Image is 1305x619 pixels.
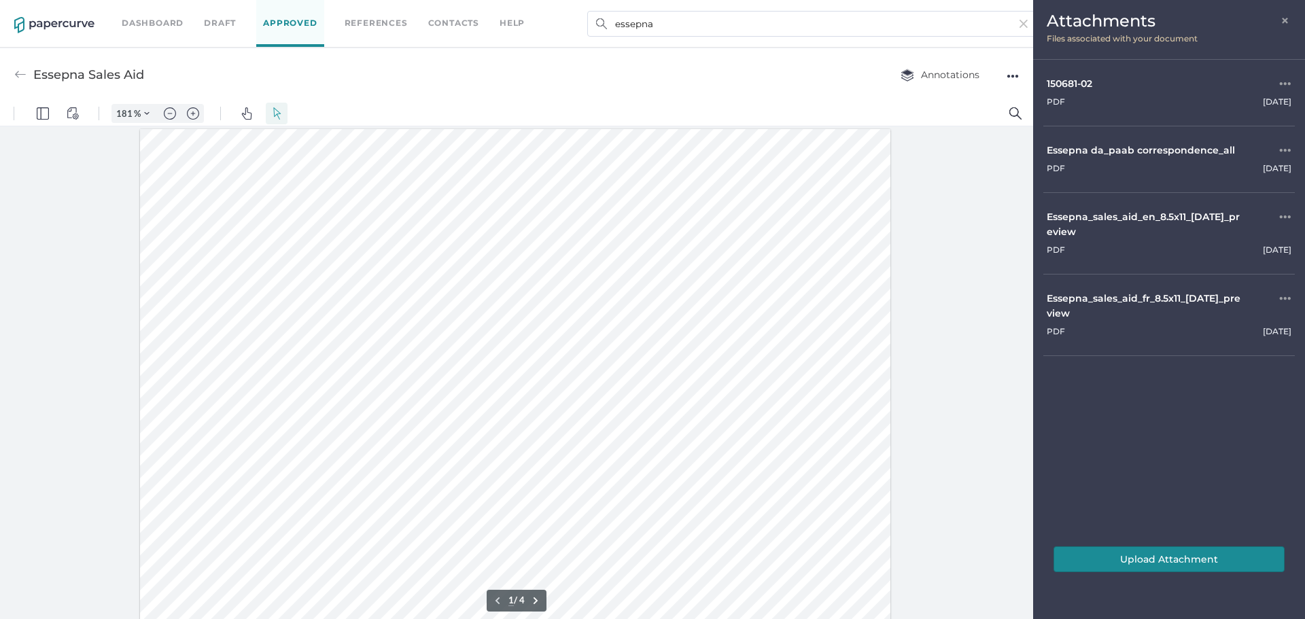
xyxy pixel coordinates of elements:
button: Zoom out [159,3,181,22]
a: References [345,16,408,31]
form: / 4 [508,493,525,505]
a: Dashboard [122,16,184,31]
button: Previous page [489,491,506,508]
button: Annotations [887,62,993,88]
img: chevron.svg [144,10,150,15]
img: papercurve-logo-colour.7244d18c.svg [14,17,94,33]
a: Draft [204,16,236,31]
div: pdf [1047,239,1065,258]
img: default-leftsidepanel.svg [37,6,49,18]
a: Essepna da_paab correspondence_all [1047,143,1242,158]
button: Pan [236,1,258,23]
div: help [500,16,525,31]
input: Search Workspace [587,11,1037,37]
div: Essepna_sales_aid_en_8.5x11_08sept2025_preview [1047,209,1242,239]
a: 150681-02 [1047,76,1242,91]
button: Zoom Controls [136,3,158,22]
img: default-select.svg [271,6,283,18]
img: back-arrow-grey.72011ae3.svg [14,69,27,81]
a: pdf[DATE] [1047,158,1291,176]
button: Select [266,1,288,23]
button: View Controls [62,1,84,23]
div: pdf [1047,158,1065,176]
span: Annotations [901,69,979,81]
div: ●●● [1279,209,1291,239]
input: Set page [508,493,514,505]
a: Essepna_sales_aid_en_8.5x11_[DATE]_preview [1047,209,1242,239]
button: Panel [32,1,54,23]
img: annotation-layers.cc6d0e6b.svg [901,69,914,82]
img: default-magnifying-glass.svg [1009,6,1022,18]
button: Next page [527,491,544,508]
a: Essepna_sales_aid_fr_8.5x11_[DATE]_preview [1047,291,1242,321]
span: [DATE] [1263,245,1291,255]
div: pdf [1047,91,1065,109]
a: Contacts [428,16,479,31]
button: Upload Attachment [1054,546,1285,572]
span: [DATE] [1263,163,1291,173]
div: ●●● [1007,67,1019,86]
span: [DATE] [1263,96,1291,107]
button: Zoom in [182,3,204,22]
div: pdf [1047,321,1065,339]
div: ●●● [1279,143,1291,158]
div: ●●● [1279,76,1291,91]
img: default-viewcontrols.svg [67,6,79,18]
div: Essepna Sales Aid [33,62,144,88]
img: default-minus.svg [164,6,176,18]
img: search.bf03fe8b.svg [596,18,607,29]
img: default-pan.svg [241,6,253,18]
span: × [1281,14,1291,24]
a: pdf[DATE] [1047,91,1291,109]
span: % [134,7,141,18]
div: Essepna_sales_aid_fr_8.5x11_12sept2025_preview [1047,291,1242,321]
input: Set zoom [112,6,134,18]
a: pdf[DATE] [1047,321,1291,339]
div: ●●● [1279,291,1291,321]
img: default-plus.svg [187,6,199,18]
span: Files associated with your document [1047,33,1198,43]
span: [DATE] [1263,326,1291,336]
img: cross-light-grey.10ea7ca4.svg [1020,20,1028,28]
button: Search [1005,1,1026,23]
span: Attachments [1047,11,1155,31]
a: pdf[DATE] [1047,239,1291,258]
